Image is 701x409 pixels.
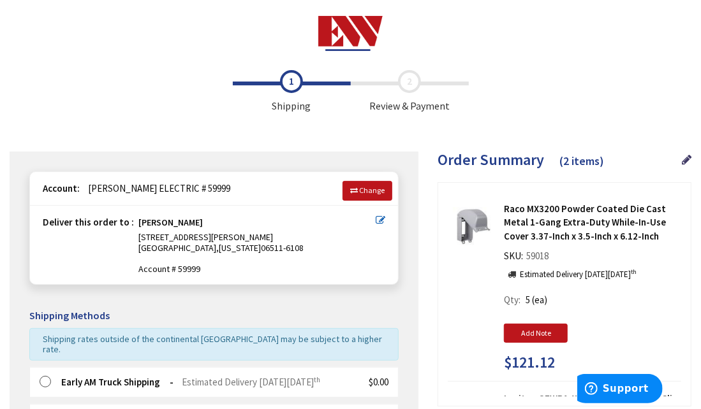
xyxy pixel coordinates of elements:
[43,333,382,355] span: Shipping rates outside of the continental [GEOGRAPHIC_DATA] may be subject to a higher rate.
[520,269,637,281] p: Estimated Delivery [DATE][DATE]
[233,70,351,113] span: Shipping
[369,376,388,388] span: $0.00
[453,207,492,247] img: Raco MX3200 Powder Coated Die Cast Metal 1-Gang Extra-Duty While-In-Use Cover 3.37-Inch x 3.5-Inc...
[559,154,604,168] span: (2 items)
[138,217,203,232] strong: [PERSON_NAME]
[182,376,320,388] span: Estimated Delivery [DATE][DATE]
[504,202,681,243] strong: Raco MX3200 Powder Coated Die Cast Metal 1-Gang Extra-Duty While-In-Use Cover 3.37-Inch x 3.5-Inc...
[504,354,555,371] span: $121.12
[82,182,230,194] span: [PERSON_NAME] ELECTRIC # 59999
[61,376,173,388] strong: Early AM Truck Shipping
[343,181,392,200] a: Change
[359,185,385,195] span: Change
[351,70,469,113] span: Review & Payment
[29,310,399,322] h5: Shipping Methods
[219,242,261,254] span: [US_STATE]
[577,374,663,406] iframe: Opens a widget where you can find more information
[138,264,376,275] span: Account # 59999
[314,375,320,384] sup: th
[43,182,80,194] strong: Account:
[261,242,304,254] span: 06511-6108
[138,231,273,243] span: [STREET_ADDRESS][PERSON_NAME]
[523,250,552,262] span: 59018
[318,16,383,51] img: Electrical Wholesalers, Inc.
[631,268,637,276] sup: th
[504,249,552,267] div: SKU:
[526,294,530,306] span: 5
[438,150,544,169] span: Order Summary
[504,294,519,306] span: Qty
[43,216,134,228] strong: Deliver this order to :
[532,294,547,306] span: (ea)
[138,242,219,254] span: [GEOGRAPHIC_DATA],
